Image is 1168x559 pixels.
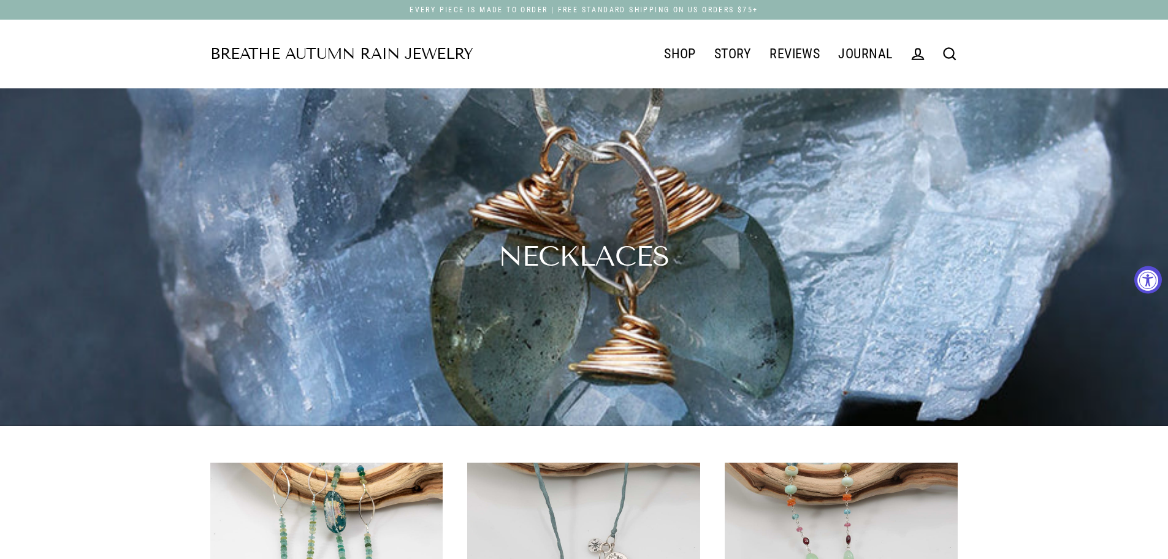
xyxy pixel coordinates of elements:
[655,39,705,69] a: SHOP
[473,38,902,70] div: Primary
[1134,266,1162,293] button: Accessibility Widget, click to open
[705,39,760,69] a: STORY
[210,47,473,62] a: Breathe Autumn Rain Jewelry
[760,39,829,69] a: REVIEWS
[498,242,670,271] h1: Necklaces
[829,39,901,69] a: JOURNAL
